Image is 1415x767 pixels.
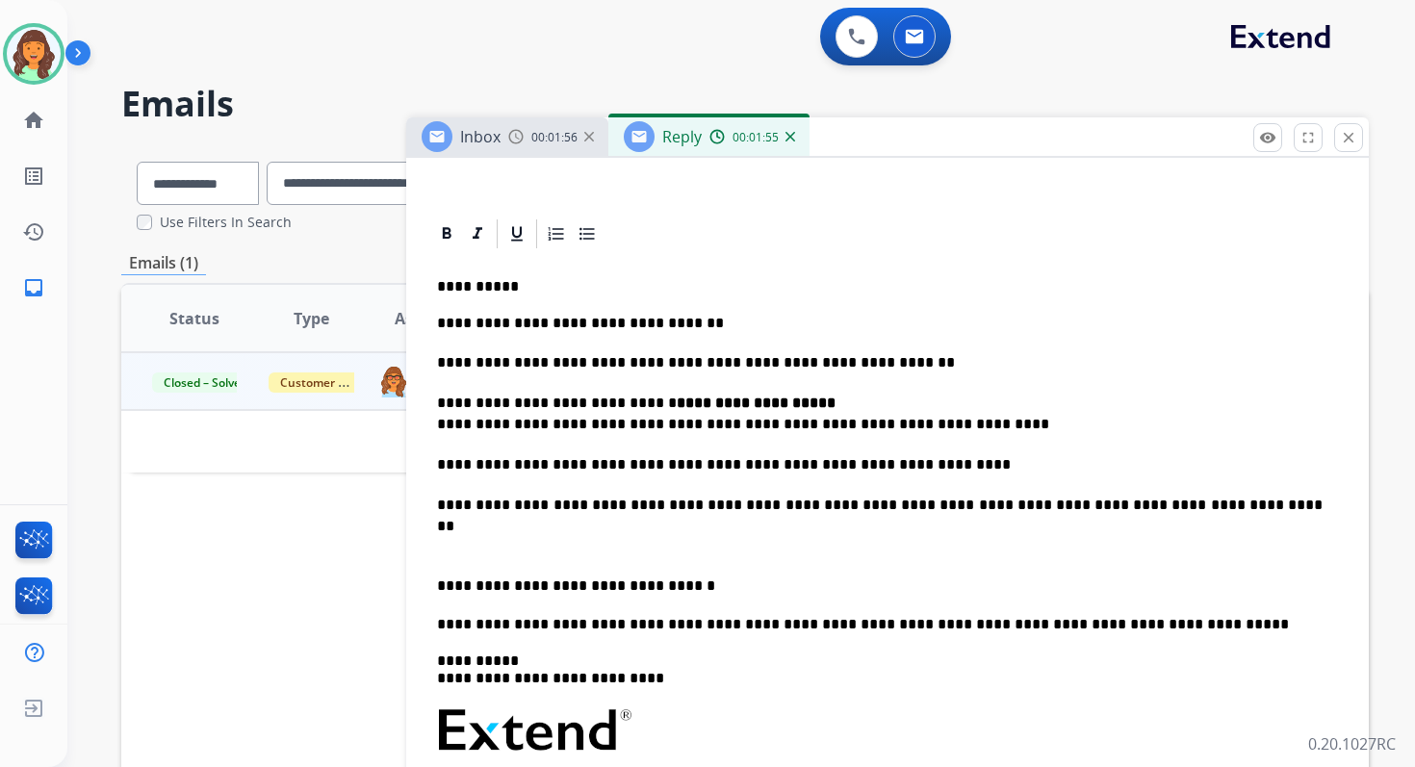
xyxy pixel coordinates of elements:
mat-icon: fullscreen [1299,129,1317,146]
label: Use Filters In Search [160,213,292,232]
img: avatar [7,27,61,81]
span: Status [169,307,219,330]
p: 0.20.1027RC [1308,732,1396,755]
span: 00:01:56 [531,130,578,145]
mat-icon: list_alt [22,165,45,188]
h2: Emails [121,85,1369,123]
mat-icon: close [1340,129,1357,146]
mat-icon: history [22,220,45,243]
mat-icon: inbox [22,276,45,299]
div: Bullet List [573,219,602,248]
mat-icon: remove_red_eye [1259,129,1276,146]
div: Bold [432,219,461,248]
span: 00:01:55 [733,130,779,145]
p: Emails (1) [121,251,206,275]
mat-icon: home [22,109,45,132]
span: Customer Support [269,372,394,393]
span: Assignee [395,307,462,330]
img: agent-avatar [378,365,409,397]
span: Closed – Solved [152,372,259,393]
span: Inbox [460,126,501,147]
div: Underline [502,219,531,248]
div: Ordered List [542,219,571,248]
span: Reply [662,126,702,147]
span: Type [294,307,329,330]
div: Italic [463,219,492,248]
